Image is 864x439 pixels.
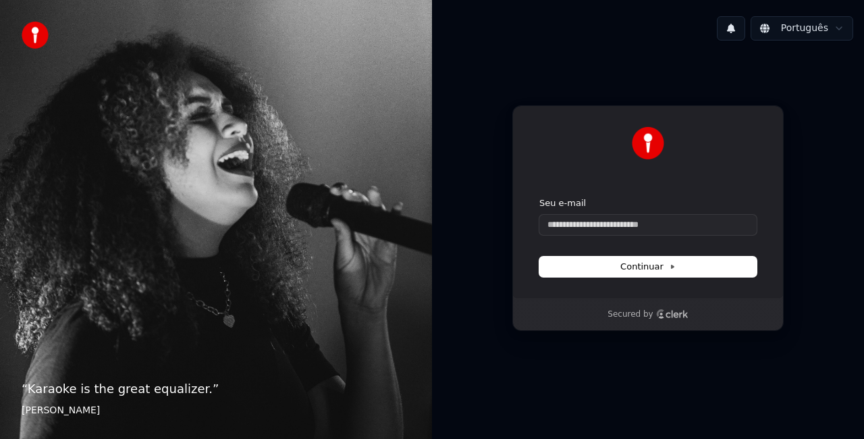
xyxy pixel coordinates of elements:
[539,197,586,209] label: Seu e-mail
[656,309,688,319] a: Clerk logo
[22,380,410,398] p: “ Karaoke is the great equalizer. ”
[539,257,757,277] button: Continuar
[22,22,49,49] img: youka
[22,404,410,417] footer: [PERSON_NAME]
[607,309,653,320] p: Secured by
[620,261,676,273] span: Continuar
[632,127,664,159] img: Youka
